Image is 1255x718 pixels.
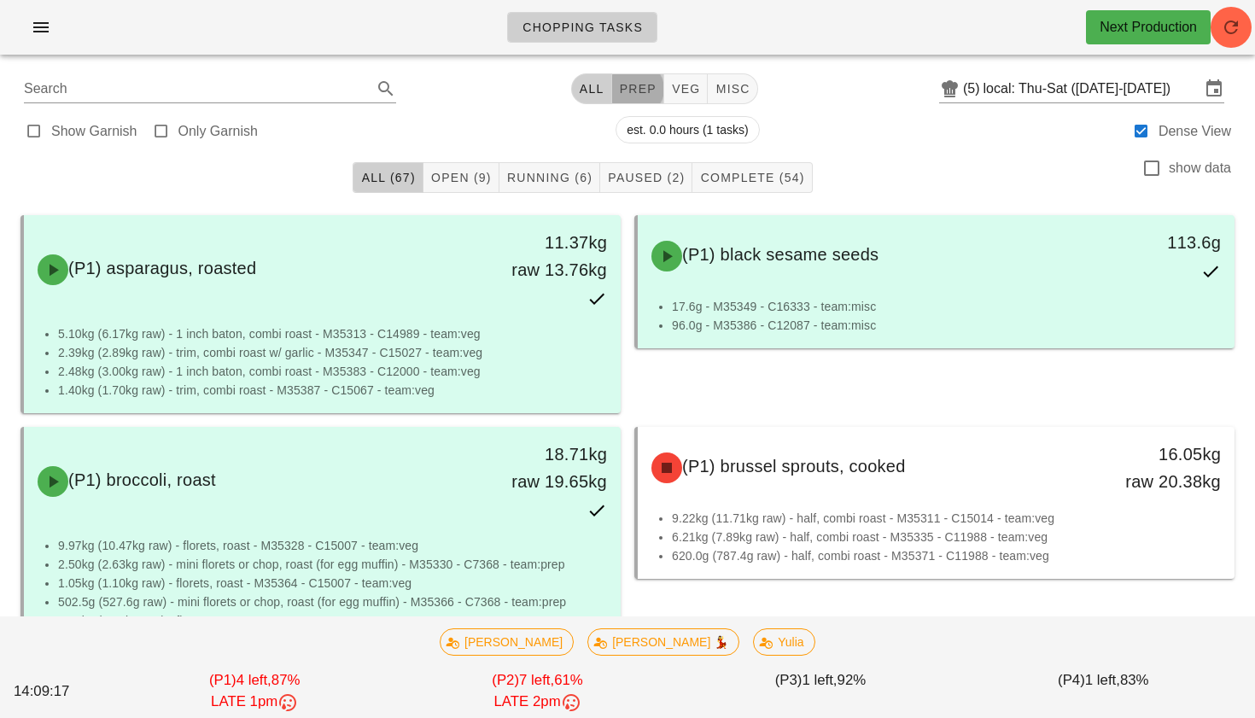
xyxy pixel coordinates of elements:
span: Running (6) [506,171,592,184]
span: 1 left, [802,672,837,688]
button: veg [664,73,709,104]
div: Next Production [1100,17,1197,38]
span: est. 0.0 hours (1 tasks) [627,117,748,143]
span: (P1) broccoli, roast [68,470,216,489]
span: All (67) [360,171,415,184]
span: Open (9) [430,171,492,184]
span: (P1) brussel sprouts, cooked [682,457,906,476]
li: 4.69kg (4.92kg raw) - florets, roast - M35386 - C12038 - team:veg [58,611,607,630]
div: LATE 1pm [117,691,393,713]
button: Open (9) [423,162,499,193]
div: LATE 2pm [400,691,675,713]
span: 1 left, [1085,672,1120,688]
div: 16.05kg raw 20.38kg [1094,441,1221,495]
div: (P3) 92% [679,666,961,716]
a: Chopping Tasks [507,12,657,43]
li: 1.05kg (1.10kg raw) - florets, roast - M35364 - C15007 - team:veg [58,574,607,592]
span: Complete (54) [699,171,804,184]
span: 4 left, [236,672,271,688]
span: Yulia [764,629,803,655]
span: Paused (2) [607,171,685,184]
button: Complete (54) [692,162,812,193]
label: Show Garnish [51,123,137,140]
div: (P4) 83% [962,666,1245,716]
button: All [571,73,612,104]
li: 5.10kg (6.17kg raw) - 1 inch baton, combi roast - M35313 - C14989 - team:veg [58,324,607,343]
div: (P2) 61% [396,666,679,716]
div: 18.71kg raw 19.65kg [480,441,607,495]
span: misc [715,82,750,96]
li: 2.39kg (2.89kg raw) - trim, combi roast w/ garlic - M35347 - C15027 - team:veg [58,343,607,362]
li: 9.22kg (11.71kg raw) - half, combi roast - M35311 - C15014 - team:veg [672,509,1221,528]
label: Only Garnish [178,123,258,140]
li: 9.97kg (10.47kg raw) - florets, roast - M35328 - C15007 - team:veg [58,536,607,555]
div: (5) [963,80,984,97]
span: prep [619,82,657,96]
label: Dense View [1159,123,1231,140]
span: [PERSON_NAME] 💃 [598,629,728,655]
label: show data [1169,160,1231,177]
div: 113.6g [1094,229,1221,256]
li: 620.0g (787.4g raw) - half, combi roast - M35371 - C11988 - team:veg [672,546,1221,565]
li: 2.48kg (3.00kg raw) - 1 inch baton, combi roast - M35383 - C12000 - team:veg [58,362,607,381]
li: 2.50kg (2.63kg raw) - mini florets or chop, roast (for egg muffin) - M35330 - C7368 - team:prep [58,555,607,574]
div: 14:09:17 [10,677,114,705]
span: (P1) black sesame seeds [682,245,878,264]
li: 502.5g (527.6g raw) - mini florets or chop, roast (for egg muffin) - M35366 - C7368 - team:prep [58,592,607,611]
li: 6.21kg (7.89kg raw) - half, combi roast - M35335 - C11988 - team:veg [672,528,1221,546]
button: All (67) [353,162,423,193]
div: 11.37kg raw 13.76kg [480,229,607,283]
span: Chopping Tasks [522,20,643,34]
span: (P1) asparagus, roasted [68,259,256,277]
span: veg [671,82,701,96]
li: 17.6g - M35349 - C16333 - team:misc [672,297,1221,316]
li: 96.0g - M35386 - C12087 - team:misc [672,316,1221,335]
button: Paused (2) [600,162,692,193]
span: All [579,82,604,96]
li: 1.40kg (1.70kg raw) - trim, combi roast - M35387 - C15067 - team:veg [58,381,607,400]
div: (P1) 87% [114,666,396,716]
button: misc [708,73,757,104]
span: [PERSON_NAME] [451,629,563,655]
span: 7 left, [519,672,554,688]
button: prep [612,73,664,104]
button: Running (6) [499,162,600,193]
